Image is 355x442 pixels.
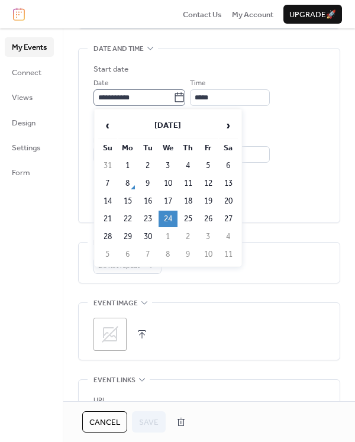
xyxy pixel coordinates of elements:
[159,175,177,192] td: 10
[12,117,35,129] span: Design
[199,228,218,245] td: 3
[219,246,238,263] td: 11
[118,140,137,156] th: Mo
[232,9,273,21] span: My Account
[93,43,144,55] span: Date and time
[283,5,342,24] button: Upgrade🚀
[98,140,117,156] th: Su
[118,157,137,174] td: 1
[199,157,218,174] td: 5
[199,193,218,209] td: 19
[5,113,54,132] a: Design
[89,417,120,428] span: Cancel
[219,193,238,209] td: 20
[93,318,127,351] div: ;
[219,157,238,174] td: 6
[98,228,117,245] td: 28
[12,67,41,79] span: Connect
[118,113,218,138] th: [DATE]
[118,246,137,263] td: 6
[99,114,117,137] span: ‹
[190,78,205,89] span: Time
[118,175,137,192] td: 8
[159,140,177,156] th: We
[219,211,238,227] td: 27
[179,228,198,245] td: 2
[220,114,237,137] span: ›
[179,175,198,192] td: 11
[138,140,157,156] th: Tu
[93,298,138,309] span: Event image
[219,228,238,245] td: 4
[93,63,128,75] div: Start date
[138,193,157,209] td: 16
[5,138,54,157] a: Settings
[199,246,218,263] td: 10
[93,78,108,89] span: Date
[199,175,218,192] td: 12
[98,211,117,227] td: 21
[179,246,198,263] td: 9
[159,228,177,245] td: 1
[289,9,336,21] span: Upgrade 🚀
[199,140,218,156] th: Fr
[183,9,222,21] span: Contact Us
[138,157,157,174] td: 2
[159,157,177,174] td: 3
[179,193,198,209] td: 18
[118,211,137,227] td: 22
[199,211,218,227] td: 26
[5,37,54,56] a: My Events
[12,142,40,154] span: Settings
[12,41,47,53] span: My Events
[118,193,137,209] td: 15
[82,411,127,433] button: Cancel
[93,375,135,386] span: Event links
[179,140,198,156] th: Th
[12,92,33,104] span: Views
[159,211,177,227] td: 24
[219,140,238,156] th: Sa
[183,8,222,20] a: Contact Us
[5,163,54,182] a: Form
[98,175,117,192] td: 7
[138,175,157,192] td: 9
[159,193,177,209] td: 17
[179,157,198,174] td: 4
[5,88,54,107] a: Views
[138,211,157,227] td: 23
[118,228,137,245] td: 29
[159,246,177,263] td: 8
[98,193,117,209] td: 14
[5,63,54,82] a: Connect
[12,167,30,179] span: Form
[179,211,198,227] td: 25
[232,8,273,20] a: My Account
[13,8,25,21] img: logo
[219,175,238,192] td: 13
[138,228,157,245] td: 30
[138,246,157,263] td: 7
[98,246,117,263] td: 5
[93,395,322,406] div: URL
[98,157,117,174] td: 31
